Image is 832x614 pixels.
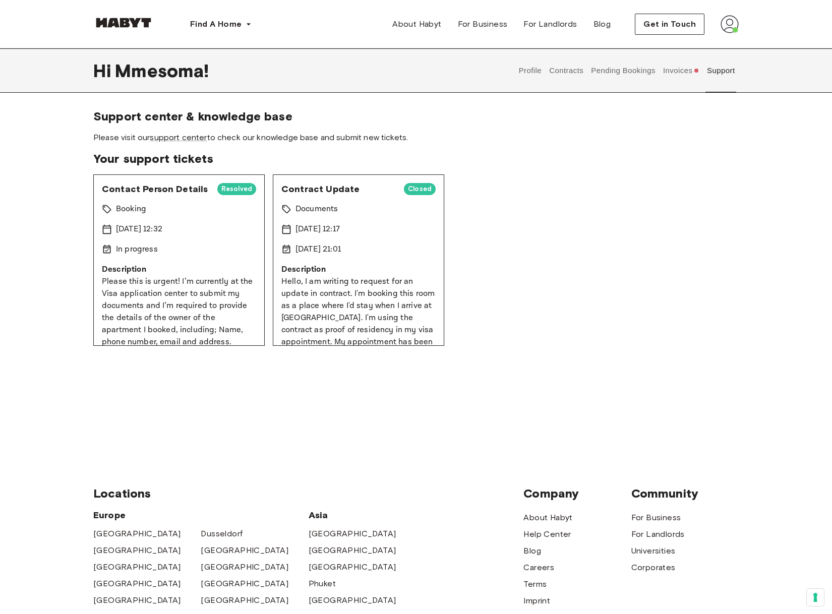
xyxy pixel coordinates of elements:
[102,276,256,360] p: Please this is urgent! I’m currently at the Visa application center to submit my documents and I’...
[116,223,162,235] p: [DATE] 12:32
[93,528,181,540] a: [GEOGRAPHIC_DATA]
[93,509,309,521] span: Europe
[93,18,154,28] img: Habyt
[515,14,585,34] a: For Landlords
[116,243,158,256] p: In progress
[295,243,341,256] p: [DATE] 21:01
[150,133,207,142] a: support center
[201,594,288,606] a: [GEOGRAPHIC_DATA]
[450,14,516,34] a: For Business
[523,512,572,524] a: About Habyt
[190,18,242,30] span: Find A Home
[281,264,436,276] p: Description
[662,48,700,93] button: Invoices
[295,203,338,215] p: Documents
[309,578,336,590] a: Phuket
[705,48,736,93] button: Support
[182,14,260,34] button: Find A Home
[548,48,585,93] button: Contracts
[404,184,436,194] span: Closed
[93,109,739,124] span: Support center & knowledge base
[102,264,256,276] p: Description
[309,528,396,540] a: [GEOGRAPHIC_DATA]
[635,14,704,35] button: Get in Touch
[281,276,436,433] p: Hello, I am writing to request for an update in contract. I'm booking this room as a place where ...
[201,544,288,557] a: [GEOGRAPHIC_DATA]
[309,561,396,573] a: [GEOGRAPHIC_DATA]
[281,183,396,195] span: Contract Update
[721,15,739,33] img: avatar
[631,512,681,524] a: For Business
[807,589,824,606] button: Your consent preferences for tracking technologies
[392,18,441,30] span: About Habyt
[585,14,619,34] a: Blog
[593,18,611,30] span: Blog
[458,18,508,30] span: For Business
[309,509,416,521] span: Asia
[631,528,685,540] a: For Landlords
[201,528,243,540] a: Dusseldorf
[643,18,696,30] span: Get in Touch
[116,203,146,215] p: Booking
[217,184,256,194] span: Resolved
[309,594,396,606] a: [GEOGRAPHIC_DATA]
[523,528,571,540] a: Help Center
[523,545,541,557] a: Blog
[631,562,676,574] a: Corporates
[115,60,209,81] span: Mmesoma !
[93,486,523,501] span: Locations
[309,544,396,557] a: [GEOGRAPHIC_DATA]
[93,544,181,557] a: [GEOGRAPHIC_DATA]
[93,578,181,590] a: [GEOGRAPHIC_DATA]
[523,578,547,590] a: Terms
[201,561,288,573] a: [GEOGRAPHIC_DATA]
[523,486,631,501] span: Company
[523,562,554,574] a: Careers
[201,578,288,590] a: [GEOGRAPHIC_DATA]
[517,48,543,93] button: Profile
[295,223,340,235] p: [DATE] 12:17
[102,183,209,195] span: Contact Person Details
[523,595,550,607] a: Imprint
[93,594,181,606] a: [GEOGRAPHIC_DATA]
[523,18,577,30] span: For Landlords
[93,561,181,573] a: [GEOGRAPHIC_DATA]
[515,48,739,93] div: user profile tabs
[631,486,739,501] span: Community
[631,545,676,557] a: Universities
[384,14,449,34] a: About Habyt
[93,132,739,143] span: Please visit our to check our knowledge base and submit new tickets.
[590,48,657,93] button: Pending Bookings
[93,151,739,166] span: Your support tickets
[93,60,115,81] span: Hi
